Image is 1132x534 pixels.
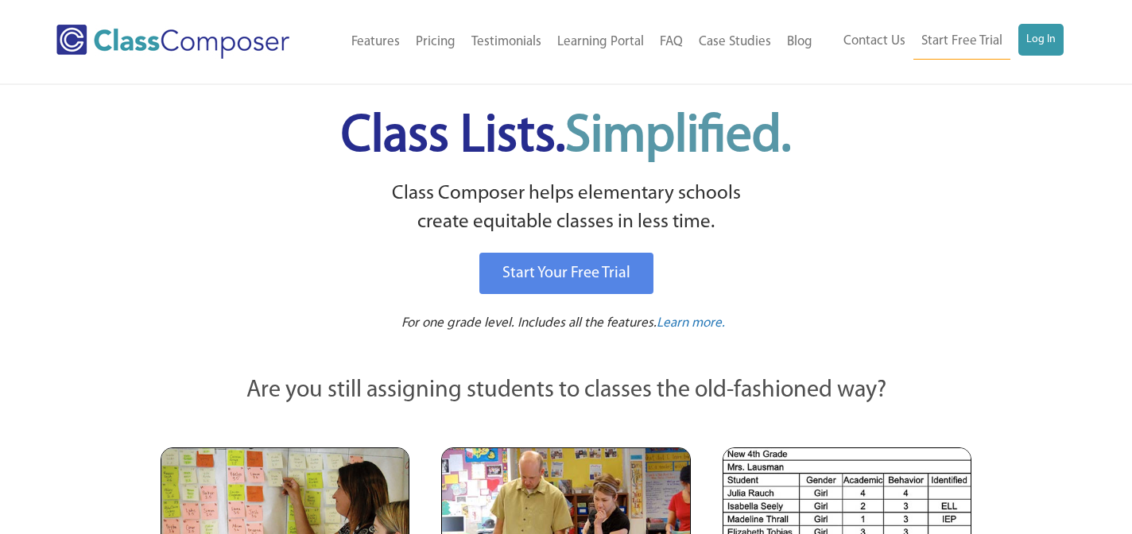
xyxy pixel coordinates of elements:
[1018,24,1064,56] a: Log In
[343,25,408,60] a: Features
[158,180,974,238] p: Class Composer helps elementary schools create equitable classes in less time.
[820,24,1063,60] nav: Header Menu
[549,25,652,60] a: Learning Portal
[913,24,1010,60] a: Start Free Trial
[408,25,463,60] a: Pricing
[835,24,913,59] a: Contact Us
[565,111,791,163] span: Simplified.
[463,25,549,60] a: Testimonials
[779,25,820,60] a: Blog
[691,25,779,60] a: Case Studies
[657,316,725,330] span: Learn more.
[56,25,289,59] img: Class Composer
[479,253,653,294] a: Start Your Free Trial
[341,111,791,163] span: Class Lists.
[161,373,971,408] p: Are you still assigning students to classes the old-fashioned way?
[652,25,691,60] a: FAQ
[401,316,657,330] span: For one grade level. Includes all the features.
[324,25,821,60] nav: Header Menu
[502,265,630,281] span: Start Your Free Trial
[657,314,725,334] a: Learn more.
